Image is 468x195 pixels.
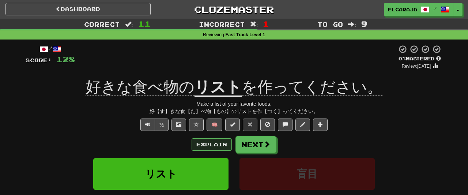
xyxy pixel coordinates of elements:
[397,56,442,62] div: Mastered
[189,119,204,131] button: Favorite sentence (alt+f)
[297,168,317,180] span: 盲目
[399,56,406,61] span: 0 %
[361,19,367,28] span: 9
[138,19,151,28] span: 11
[388,6,417,13] span: elcarajo
[235,136,276,153] button: Next
[263,19,269,28] span: 1
[278,119,292,131] button: Discuss sentence (alt+u)
[433,6,437,11] span: /
[86,78,195,96] span: 好きな食べ物の
[199,20,245,28] span: Incorrect
[26,45,75,54] div: /
[171,119,186,131] button: Show image (alt+x)
[295,119,310,131] button: Edit sentence (alt+d)
[313,119,328,131] button: Add to collection (alt+a)
[192,138,232,151] button: Explain
[250,21,258,27] span: :
[384,3,453,16] a: elcarajo /
[317,20,343,28] span: To go
[26,100,442,108] div: Make a list of your favorite foods.
[26,108,442,115] div: 好【す】きな食【た】べ物【もの】のリストを作【つく】ってください。
[145,168,177,180] span: リスト
[242,78,382,96] span: を作ってください。
[125,21,133,27] span: :
[155,119,169,131] button: ½
[348,21,356,27] span: :
[260,119,275,131] button: Ignore sentence (alt+i)
[195,78,242,97] u: リスト
[162,3,307,16] a: Clozemaster
[402,64,431,69] small: Review: [DATE]
[93,158,229,190] button: リスト
[239,158,375,190] button: 盲目
[140,119,155,131] button: Play sentence audio (ctl+space)
[207,119,222,131] button: 🧠
[225,119,240,131] button: Set this sentence to 100% Mastered (alt+m)
[139,119,169,131] div: Text-to-speech controls
[84,20,120,28] span: Correct
[26,57,52,63] span: Score:
[243,119,257,131] button: Reset to 0% Mastered (alt+r)
[5,3,151,15] a: Dashboard
[56,55,75,64] span: 128
[226,32,265,37] strong: Fast Track Level 1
